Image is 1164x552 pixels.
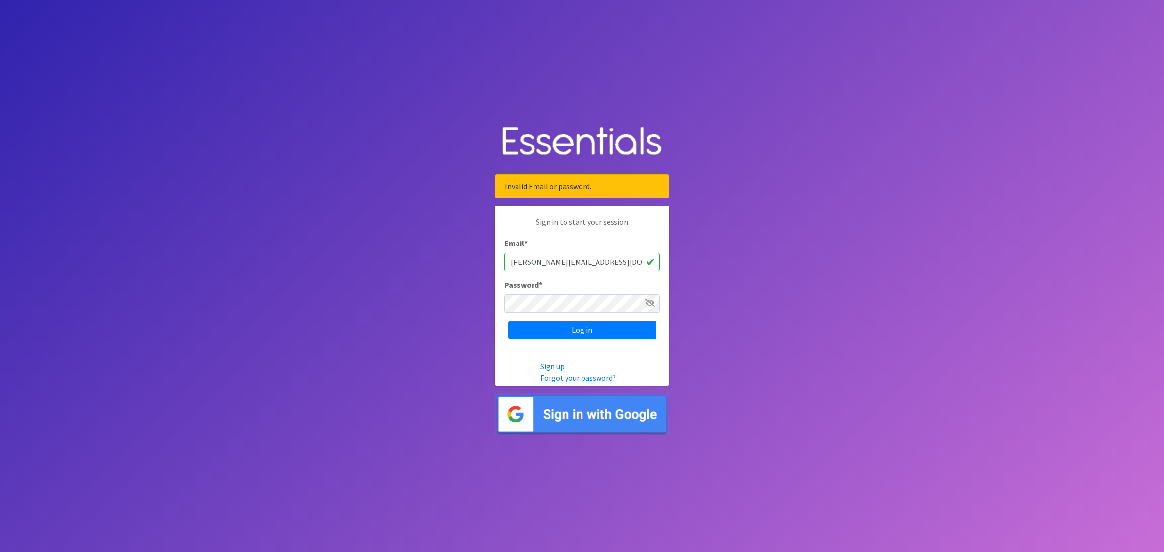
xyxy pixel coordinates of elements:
[495,393,669,436] img: Sign in with Google
[495,174,669,198] div: Invalid Email or password.
[540,373,616,383] a: Forgot your password?
[508,321,656,339] input: Log in
[540,361,565,371] a: Sign up
[504,237,528,249] label: Email
[524,238,528,248] abbr: required
[539,280,542,290] abbr: required
[504,216,660,237] p: Sign in to start your session
[504,279,542,291] label: Password
[495,117,669,167] img: Human Essentials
